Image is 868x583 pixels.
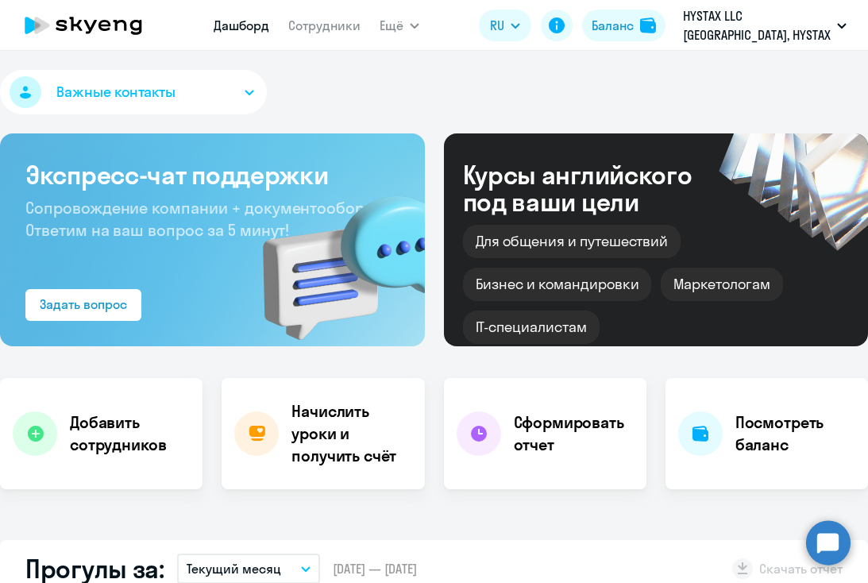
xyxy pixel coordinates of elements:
[661,268,782,301] div: Маркетологам
[592,16,634,35] div: Баланс
[187,559,281,578] p: Текущий месяц
[479,10,531,41] button: RU
[291,400,411,467] h4: Начислить уроки и получить счёт
[380,10,419,41] button: Ещё
[675,6,854,44] button: HYSTAX LLC [GEOGRAPHIC_DATA], HYSTAX LLC
[288,17,361,33] a: Сотрудники
[490,16,504,35] span: RU
[640,17,656,33] img: balance
[25,289,141,321] button: Задать вопрос
[683,6,831,44] p: HYSTAX LLC [GEOGRAPHIC_DATA], HYSTAX LLC
[240,168,425,346] img: bg-img
[56,82,176,102] span: Важные контакты
[214,17,269,33] a: Дашборд
[463,225,681,258] div: Для общения и путешествий
[582,10,665,41] button: Балансbalance
[25,159,399,191] h3: Экспресс-чат поддержки
[333,560,417,577] span: [DATE] — [DATE]
[40,295,127,314] div: Задать вопрос
[463,311,600,344] div: IT-специалистам
[25,198,384,240] span: Сопровождение компании + документооборот. Ответим на ваш вопрос за 5 минут!
[514,411,634,456] h4: Сформировать отчет
[735,411,855,456] h4: Посмотреть баланс
[380,16,403,35] span: Ещё
[463,161,735,215] div: Курсы английского под ваши цели
[463,268,652,301] div: Бизнес и командировки
[70,411,190,456] h4: Добавить сотрудников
